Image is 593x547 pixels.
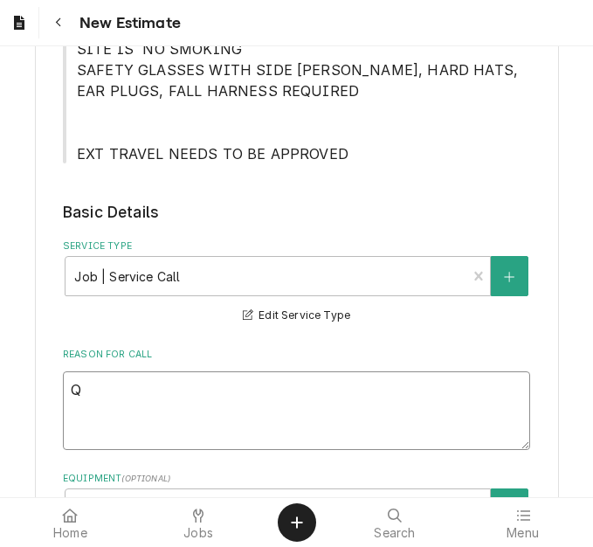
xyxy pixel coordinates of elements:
span: Home [53,526,87,540]
span: Service Location Notes [63,38,530,164]
a: Jobs [135,502,262,544]
button: Create Object [278,503,316,542]
label: Reason For Call [63,348,530,362]
span: ( optional ) [121,474,170,483]
div: Reason For Call [63,348,530,450]
span: Search [374,526,415,540]
button: Navigate back [43,7,74,38]
button: Edit Service Type [240,305,353,327]
span: Menu [507,526,539,540]
a: Search [332,502,459,544]
label: Equipment [63,472,530,486]
label: Service Type [63,239,530,253]
legend: Basic Details [63,201,530,224]
a: Menu [459,502,586,544]
span: New Estimate [74,11,181,35]
a: Home [7,502,134,544]
button: Create New Equipment [491,488,527,529]
span: Jobs [183,526,213,540]
button: Create New Service [491,256,527,296]
div: Service Type [63,239,530,326]
a: Go to Estimates [3,7,35,38]
div: Service Location Notes [63,22,530,164]
svg: Create New Service [504,271,514,283]
textarea: Q [63,371,530,450]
